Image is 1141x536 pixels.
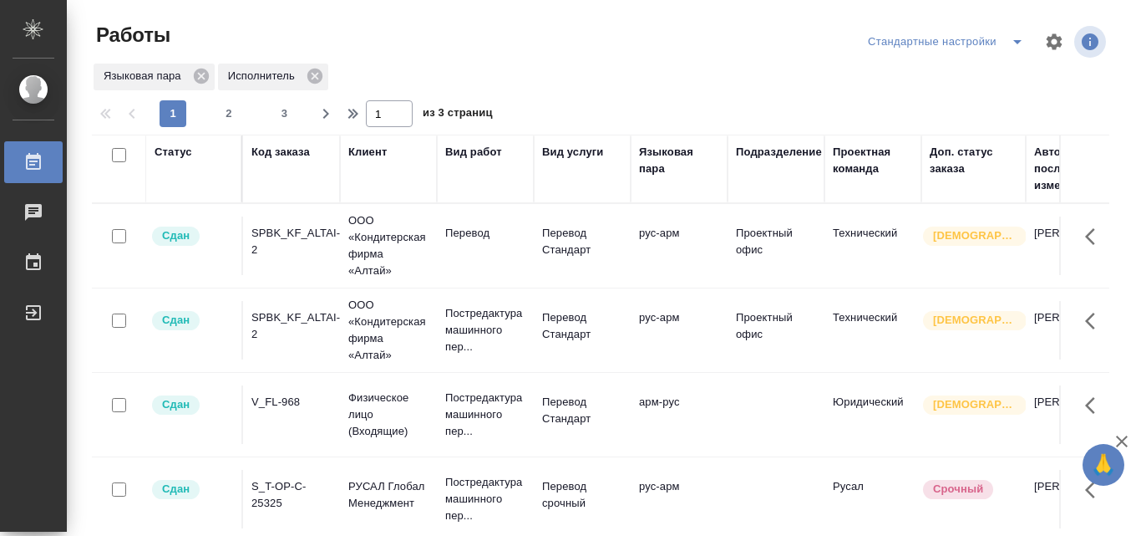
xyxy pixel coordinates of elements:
[150,225,233,248] div: Менеджер проверил работу исполнителя, передает ее на следующий этап
[1026,301,1123,360] td: [PERSON_NAME]
[104,68,187,84] p: Языковая пара
[631,301,728,360] td: рус-арм
[445,144,502,161] div: Вид работ
[216,105,242,122] span: 2
[542,309,622,343] p: Перевод Стандарт
[542,478,622,512] p: Перевод срочный
[1089,447,1118,482] span: 🙏
[1075,217,1115,257] button: Здесь прячутся важные кнопки
[155,144,192,161] div: Статус
[271,105,298,122] span: 3
[631,470,728,528] td: рус-арм
[348,212,429,279] p: ООО «Кондитерская фирма «Алтай»
[218,64,328,90] div: Исполнитель
[933,481,983,498] p: Срочный
[150,478,233,501] div: Менеджер проверил работу исполнителя, передает ее на следующий этап
[864,28,1034,55] div: split button
[92,22,170,48] span: Работы
[445,474,525,524] p: Постредактура машинного пер...
[1034,144,1114,194] div: Автор последнего изменения
[639,144,719,177] div: Языковая пара
[736,144,822,161] div: Подразделение
[445,305,525,355] p: Постредактура машинного пер...
[94,64,215,90] div: Языковая пара
[824,217,921,275] td: Технический
[1026,470,1123,528] td: [PERSON_NAME]
[930,144,1017,177] div: Доп. статус заказа
[1083,444,1124,486] button: 🙏
[1026,217,1123,275] td: [PERSON_NAME]
[216,100,242,127] button: 2
[1034,22,1074,62] span: Настроить таблицу
[150,309,233,332] div: Менеджер проверил работу исполнителя, передает ее на следующий этап
[1074,26,1109,58] span: Посмотреть информацию
[728,301,824,360] td: Проектный офис
[824,301,921,360] td: Технический
[1075,385,1115,426] button: Здесь прячутся важные кнопки
[228,68,301,84] p: Исполнитель
[933,396,1017,413] p: [DEMOGRAPHIC_DATA]
[162,396,190,413] p: Сдан
[162,227,190,244] p: Сдан
[348,478,429,512] p: РУСАЛ Глобал Менеджмент
[251,309,332,343] div: SPBK_KF_ALTAI-2
[631,385,728,444] td: арм-рус
[271,100,298,127] button: 3
[162,481,190,498] p: Сдан
[251,144,310,161] div: Код заказа
[251,478,332,512] div: S_T-OP-C-25325
[445,225,525,242] p: Перевод
[251,394,332,411] div: V_FL-968
[833,144,913,177] div: Проектная команда
[1026,385,1123,444] td: [PERSON_NAME]
[542,394,622,427] p: Перевод Стандарт
[933,312,1017,329] p: [DEMOGRAPHIC_DATA]
[1075,470,1115,510] button: Здесь прячутся важные кнопки
[824,470,921,528] td: Русал
[423,103,493,127] span: из 3 страниц
[542,144,604,161] div: Вид услуги
[162,312,190,329] p: Сдан
[251,225,332,258] div: SPBK_KF_ALTAI-2
[348,297,429,364] p: ООО «Кондитерская фирма «Алтай»
[728,217,824,275] td: Проектный офис
[631,217,728,275] td: рус-арм
[445,390,525,440] p: Постредактура машинного пер...
[1075,301,1115,341] button: Здесь прячутся важные кнопки
[150,394,233,416] div: Менеджер проверил работу исполнителя, передает ее на следующий этап
[933,227,1017,244] p: [DEMOGRAPHIC_DATA]
[824,385,921,444] td: Юридический
[348,390,429,440] p: Физическое лицо (Входящие)
[542,225,622,258] p: Перевод Стандарт
[348,144,387,161] div: Клиент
